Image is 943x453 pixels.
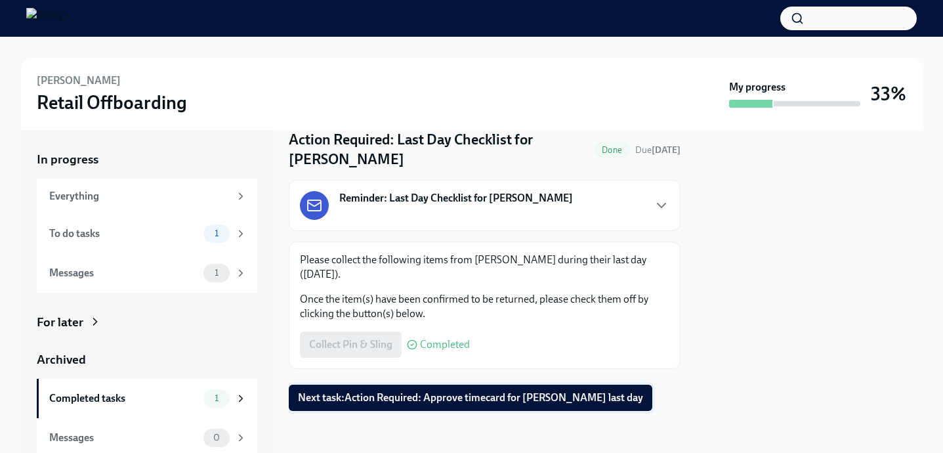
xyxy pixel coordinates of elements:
[207,228,226,238] span: 1
[207,268,226,278] span: 1
[49,391,198,406] div: Completed tasks
[37,379,257,418] a: Completed tasks1
[37,179,257,214] a: Everything
[635,144,681,156] span: August 27th, 2025 12:00
[37,253,257,293] a: Messages1
[729,80,786,95] strong: My progress
[26,8,70,29] img: Rothy's
[49,189,230,204] div: Everything
[49,431,198,445] div: Messages
[37,351,257,368] a: Archived
[300,253,669,282] p: Please collect the following items from [PERSON_NAME] during their last day ([DATE]).
[289,385,652,411] button: Next task:Action Required: Approve timecard for [PERSON_NAME] last day
[37,314,83,331] div: For later
[594,145,630,155] span: Done
[37,214,257,253] a: To do tasks1
[37,74,121,88] h6: [PERSON_NAME]
[49,266,198,280] div: Messages
[652,144,681,156] strong: [DATE]
[289,130,589,169] h4: Action Required: Last Day Checklist for [PERSON_NAME]
[49,226,198,241] div: To do tasks
[37,314,257,331] a: For later
[339,191,573,205] strong: Reminder: Last Day Checklist for [PERSON_NAME]
[205,433,228,442] span: 0
[298,391,643,404] span: Next task : Action Required: Approve timecard for [PERSON_NAME] last day
[37,91,187,114] h3: Retail Offboarding
[420,339,470,350] span: Completed
[37,151,257,168] a: In progress
[871,82,906,106] h3: 33%
[635,144,681,156] span: Due
[207,393,226,403] span: 1
[300,292,669,321] p: Once the item(s) have been confirmed to be returned, please check them off by clicking the button...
